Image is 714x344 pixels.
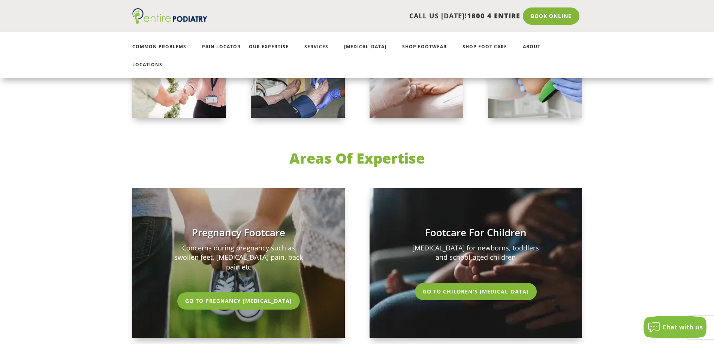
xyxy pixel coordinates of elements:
a: Shop Foot Care [463,44,515,60]
button: Chat with us [644,316,707,338]
a: Our Expertise [249,44,296,60]
h3: Pregnancy Footcare [170,226,307,243]
a: Services [304,44,336,60]
a: Common Problems [132,44,194,60]
a: Book Online [523,7,579,25]
span: 1800 4 ENTIRE [467,11,520,20]
a: Pain Locator [202,44,241,60]
a: Entire Podiatry [132,18,207,25]
h2: Areas Of Expertise [132,148,582,172]
p: [MEDICAL_DATA] for newborns, toddlers and school-aged children [407,243,545,262]
a: [MEDICAL_DATA] [344,44,394,60]
a: Go To Children's [MEDICAL_DATA] [415,283,537,300]
a: Shop Footwear [402,44,454,60]
span: Chat with us [662,323,703,331]
a: Locations [132,62,170,78]
a: Go To Pregnancy [MEDICAL_DATA] [177,292,300,310]
a: About [523,44,548,60]
img: logo (1) [132,8,207,24]
h3: Footcare For Children [407,226,545,243]
p: CALL US [DATE]! [236,11,520,21]
p: Concerns during pregnancy such as swollen feet, [MEDICAL_DATA] pain, back pain etc [170,243,307,272]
